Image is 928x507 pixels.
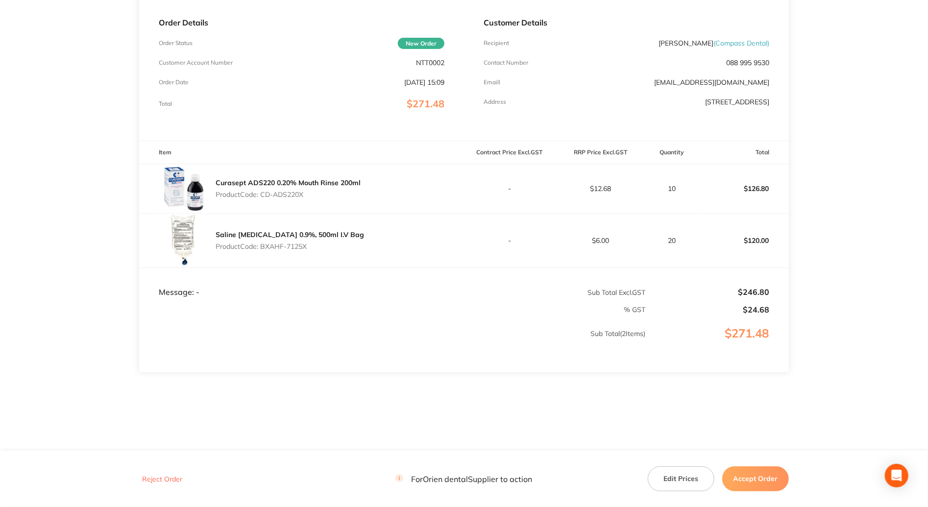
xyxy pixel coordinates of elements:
p: 20 [646,237,697,244]
p: Customer Account Number [159,59,233,66]
img: MHNiaHdyYw [159,164,208,213]
p: Order Status [159,40,193,47]
p: Address [484,98,506,105]
p: Total [159,100,172,107]
p: Order Details [159,18,444,27]
th: Total [698,141,789,164]
a: Saline [MEDICAL_DATA] 0.9%, 500ml I.V Bag [216,230,364,239]
span: ( Compass Dental ) [713,39,769,48]
p: Order Date [159,79,189,86]
th: Contract Price Excl. GST [464,141,555,164]
p: [PERSON_NAME] [659,39,769,47]
a: [EMAIL_ADDRESS][DOMAIN_NAME] [654,78,769,87]
p: $126.80 [698,177,788,200]
button: Edit Prices [648,466,714,491]
p: $24.68 [646,305,769,314]
a: Curasept ADS220 0.20% Mouth Rinse 200ml [216,178,361,187]
td: Message: - [139,268,464,297]
p: $6.00 [556,237,646,244]
p: $120.00 [698,229,788,252]
span: $271.48 [407,97,444,110]
button: Accept Order [722,466,789,491]
th: Quantity [646,141,698,164]
p: Contact Number [484,59,528,66]
p: $12.68 [556,185,646,193]
p: - [464,237,555,244]
th: Item [139,141,464,164]
p: Product Code: CD-ADS220X [216,191,361,198]
p: Sub Total Excl. GST [464,289,645,296]
p: 088 995 9530 [726,59,769,67]
button: Reject Order [139,475,185,483]
p: Emaill [484,79,500,86]
span: New Order [398,38,444,49]
p: [DATE] 15:09 [404,78,444,86]
p: 10 [646,185,697,193]
p: $271.48 [646,327,788,360]
p: NTT0002 [416,59,444,67]
p: Recipient [484,40,509,47]
img: cTNkbXJpYw [159,214,208,268]
div: Open Intercom Messenger [885,464,908,487]
th: RRP Price Excl. GST [555,141,646,164]
p: - [464,185,555,193]
p: $246.80 [646,288,769,296]
p: % GST [140,306,645,314]
p: Customer Details [484,18,769,27]
p: Sub Total ( 2 Items) [140,330,645,357]
p: Product Code: BXAHF-7125X [216,242,364,250]
p: For Orien dental Supplier to action [395,474,532,483]
p: [STREET_ADDRESS] [705,98,769,106]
